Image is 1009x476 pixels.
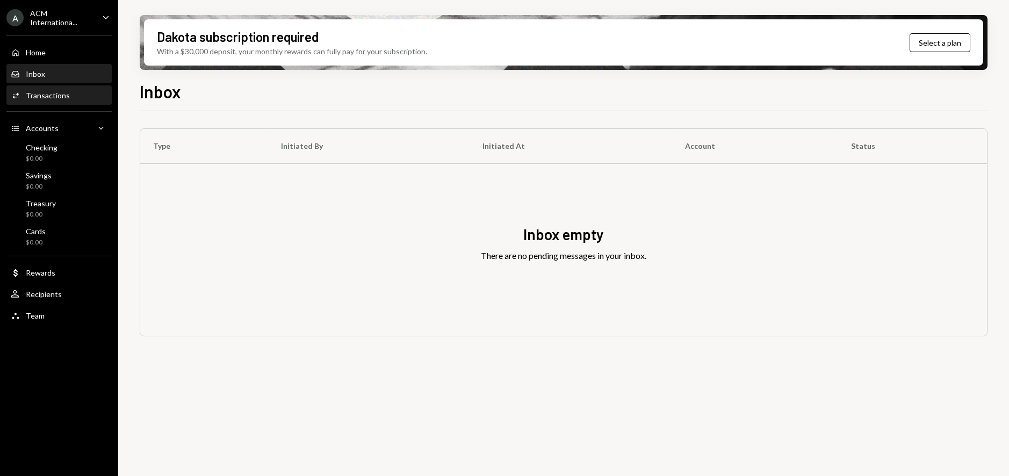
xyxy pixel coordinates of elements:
th: Initiated At [470,129,673,163]
div: Savings [26,171,52,180]
a: Team [6,306,112,325]
th: Type [140,129,268,163]
div: Dakota subscription required [157,28,319,46]
th: Account [672,129,838,163]
div: A [6,9,24,26]
a: Inbox [6,64,112,83]
th: Initiated By [268,129,470,163]
div: $0.00 [26,238,46,247]
a: Treasury$0.00 [6,196,112,221]
div: Rewards [26,268,55,277]
div: Home [26,48,46,57]
div: Treasury [26,199,56,208]
div: $0.00 [26,182,52,191]
div: Accounts [26,124,59,133]
a: Cards$0.00 [6,223,112,249]
div: ACM Internationa... [30,9,93,27]
a: Savings$0.00 [6,168,112,193]
div: Inbox [26,69,45,78]
div: $0.00 [26,210,56,219]
button: Select a plan [910,33,970,52]
a: Recipients [6,284,112,304]
div: Cards [26,227,46,236]
a: Checking$0.00 [6,140,112,165]
div: Team [26,311,45,320]
th: Status [838,129,987,163]
a: Transactions [6,85,112,105]
div: Inbox empty [523,224,604,245]
a: Accounts [6,118,112,138]
div: There are no pending messages in your inbox. [481,249,646,262]
div: With a $30,000 deposit, your monthly rewards can fully pay for your subscription. [157,46,427,57]
div: Checking [26,143,57,152]
div: Recipients [26,290,62,299]
div: $0.00 [26,154,57,163]
a: Home [6,42,112,62]
h1: Inbox [140,81,181,102]
div: Transactions [26,91,70,100]
a: Rewards [6,263,112,282]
